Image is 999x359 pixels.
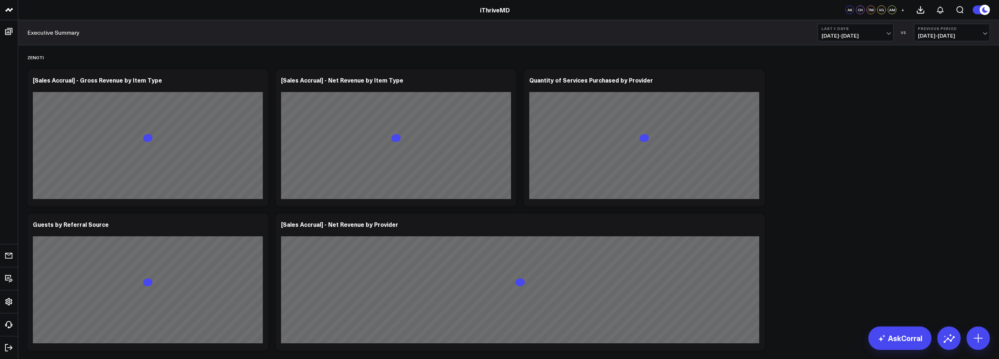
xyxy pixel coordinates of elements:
[918,26,986,31] b: Previous Period
[877,5,886,14] div: VG
[901,7,904,12] span: +
[480,6,510,14] a: iThriveMD
[918,33,986,39] span: [DATE] - [DATE]
[27,28,80,37] a: Executive Summary
[914,24,990,41] button: Previous Period[DATE]-[DATE]
[868,326,931,350] a: AskCorral
[845,5,854,14] div: AK
[822,33,890,39] span: [DATE] - [DATE]
[898,5,907,14] button: +
[818,24,894,41] button: Last 7 Days[DATE]-[DATE]
[867,5,875,14] div: TM
[281,76,403,84] div: [Sales Accrual] - Net Revenue by Item Type
[27,49,44,66] div: Zenoti
[897,30,910,35] div: VS
[856,5,865,14] div: CH
[281,220,398,228] div: [Sales Accrual] - Net Revenue by Provider
[888,5,896,14] div: AM
[529,76,653,84] div: Quantity of Services Purchased by Provider
[33,220,109,228] div: Guests by Referral Source
[822,26,890,31] b: Last 7 Days
[33,76,162,84] div: [Sales Accrual] - Gross Revenue by Item Type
